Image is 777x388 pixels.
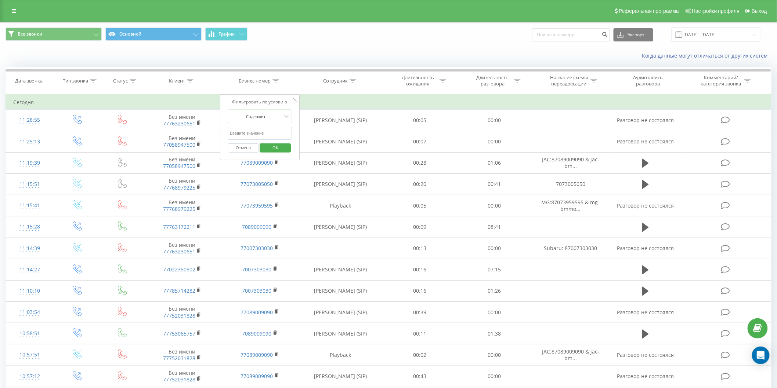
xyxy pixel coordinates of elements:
td: 00:16 [382,259,457,280]
td: Playback [299,195,382,216]
span: OK [265,142,286,153]
a: 77753065757 [163,330,195,337]
a: 7007303030 [242,266,272,273]
div: Длительность ожидания [398,74,438,87]
div: Тип звонка [63,78,88,84]
span: Разговор не состоялся [617,117,674,124]
a: 77763172211 [163,223,195,230]
td: [PERSON_NAME] (SIP) [299,131,382,152]
td: 01:06 [457,152,532,173]
td: [PERSON_NAME] (SIP) [299,216,382,238]
a: 77089009090 [241,351,273,358]
td: 08:41 [457,216,532,238]
td: Сегодня [6,95,771,110]
button: Все звонки [6,28,102,41]
span: MG:87073959595 & mg-bmmo... [542,199,600,212]
span: Разговор не состоялся [617,373,674,380]
td: Subaru: 87007303030 [532,238,610,259]
a: 77752031828 [163,355,195,362]
a: Когда данные могут отличаться от других систем [642,52,771,59]
td: 01:26 [457,280,532,301]
div: Сотрудник [323,78,348,84]
a: 77058947500 [163,141,195,148]
td: [PERSON_NAME] (SIP) [299,323,382,344]
td: Без имени [143,131,221,152]
div: Длительность разговора [473,74,512,87]
td: 00:00 [457,344,532,366]
div: Статус [113,78,128,84]
a: 77768979225 [163,184,195,191]
a: 77785714282 [163,287,195,294]
td: 00:00 [457,110,532,131]
td: 00:41 [457,173,532,195]
td: 01:38 [457,323,532,344]
a: 7089009090 [242,223,272,230]
td: 00:05 [382,195,457,216]
span: Разговор не состоялся [617,245,674,252]
span: График [219,32,235,37]
div: 11:15:28 [13,220,46,234]
a: 77752031828 [163,312,195,319]
div: Комментарий/категория звонка [700,74,742,87]
a: 77058947500 [163,162,195,169]
input: Поиск по номеру [532,28,610,41]
span: JAC:87089009090 & jac-bm... [542,156,599,169]
a: 77089009090 [241,373,273,380]
a: 77768979225 [163,205,195,212]
td: [PERSON_NAME] (SIP) [299,280,382,301]
a: 7089009090 [242,330,272,337]
button: OK [260,143,291,153]
td: Без имени [143,195,221,216]
div: 10:57:51 [13,348,46,362]
td: 00:28 [382,152,457,173]
td: 00:00 [457,302,532,323]
span: Разговор не состоялся [617,309,674,316]
td: [PERSON_NAME] (SIP) [299,173,382,195]
td: 00:20 [382,173,457,195]
div: Клиент [169,78,185,84]
span: Разговор не состоялся [617,138,674,145]
button: График [205,28,247,41]
td: Playback [299,344,382,366]
a: 77752031828 [163,376,195,383]
a: 7007303030 [242,287,272,294]
a: 77073005050 [241,180,273,187]
div: 11:03:54 [13,305,46,319]
div: Аудиозапись разговора [624,74,672,87]
div: 11:10:10 [13,284,46,298]
span: Разговор не состоялся [617,202,674,209]
td: 00:00 [457,366,532,387]
td: Без имени [143,344,221,366]
a: 77763230651 [163,248,195,255]
a: 77073959595 [241,202,273,209]
td: 00:00 [457,195,532,216]
td: [PERSON_NAME] (SIP) [299,152,382,173]
td: Без имени [143,152,221,173]
div: 11:25:13 [13,135,46,149]
div: 11:28:55 [13,113,46,127]
td: 00:09 [382,216,457,238]
div: Название схемы переадресации [549,74,589,87]
input: Введите значение [228,127,292,140]
td: Без имени [143,366,221,387]
div: Дата звонка [15,78,43,84]
td: 00:13 [382,238,457,259]
td: 00:00 [457,131,532,152]
div: Open Intercom Messenger [752,347,770,364]
td: Без имени [143,173,221,195]
div: 11:19:39 [13,156,46,170]
td: Без имени [143,302,221,323]
div: 11:15:51 [13,177,46,191]
td: 00:43 [382,366,457,387]
a: 77007303030 [241,245,273,252]
td: [PERSON_NAME] (SIP) [299,110,382,131]
td: 7073005050 [532,173,610,195]
button: Экспорт [614,28,653,41]
td: [PERSON_NAME] (SIP) [299,259,382,280]
td: 07:15 [457,259,532,280]
span: Реферальная программа [619,8,679,14]
div: 10:58:51 [13,326,46,341]
span: Разговор не состоялся [617,351,674,358]
div: Бизнес номер [239,78,271,84]
td: [PERSON_NAME] (SIP) [299,366,382,387]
